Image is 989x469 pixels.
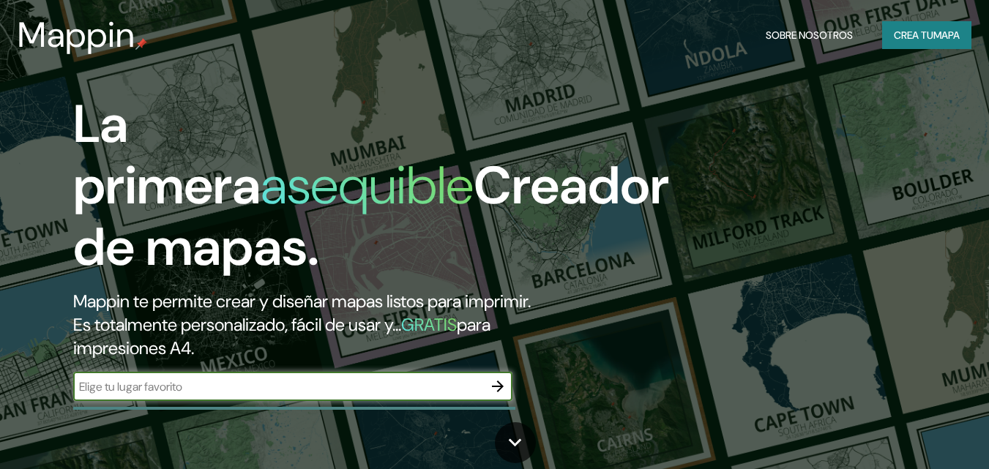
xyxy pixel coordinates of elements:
[261,151,474,220] font: asequible
[73,151,669,281] font: Creador de mapas.
[73,90,261,220] font: La primera
[73,313,401,336] font: Es totalmente personalizado, fácil de usar y...
[882,21,971,49] button: Crea tumapa
[73,290,531,312] font: Mappin te permite crear y diseñar mapas listos para imprimir.
[73,378,483,395] input: Elige tu lugar favorito
[894,29,933,42] font: Crea tu
[766,29,853,42] font: Sobre nosotros
[760,21,859,49] button: Sobre nosotros
[401,313,457,336] font: GRATIS
[73,313,490,359] font: para impresiones A4.
[18,12,135,58] font: Mappin
[933,29,960,42] font: mapa
[135,38,147,50] img: pin de mapeo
